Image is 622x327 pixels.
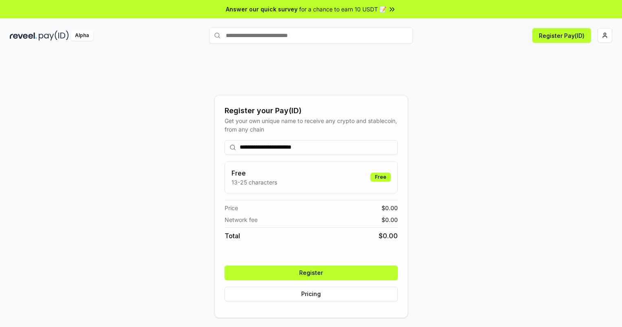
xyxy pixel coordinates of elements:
[532,28,591,43] button: Register Pay(ID)
[225,105,398,116] div: Register your Pay(ID)
[299,5,386,13] span: for a chance to earn 10 USDT 📝
[225,231,240,241] span: Total
[225,204,238,212] span: Price
[371,173,391,182] div: Free
[71,31,93,41] div: Alpha
[225,215,258,224] span: Network fee
[10,31,37,41] img: reveel_dark
[225,287,398,301] button: Pricing
[225,266,398,280] button: Register
[379,231,398,241] span: $ 0.00
[382,215,398,224] span: $ 0.00
[225,116,398,134] div: Get your own unique name to receive any crypto and stablecoin, from any chain
[226,5,298,13] span: Answer our quick survey
[382,204,398,212] span: $ 0.00
[232,178,277,187] p: 13-25 characters
[232,168,277,178] h3: Free
[39,31,69,41] img: pay_id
